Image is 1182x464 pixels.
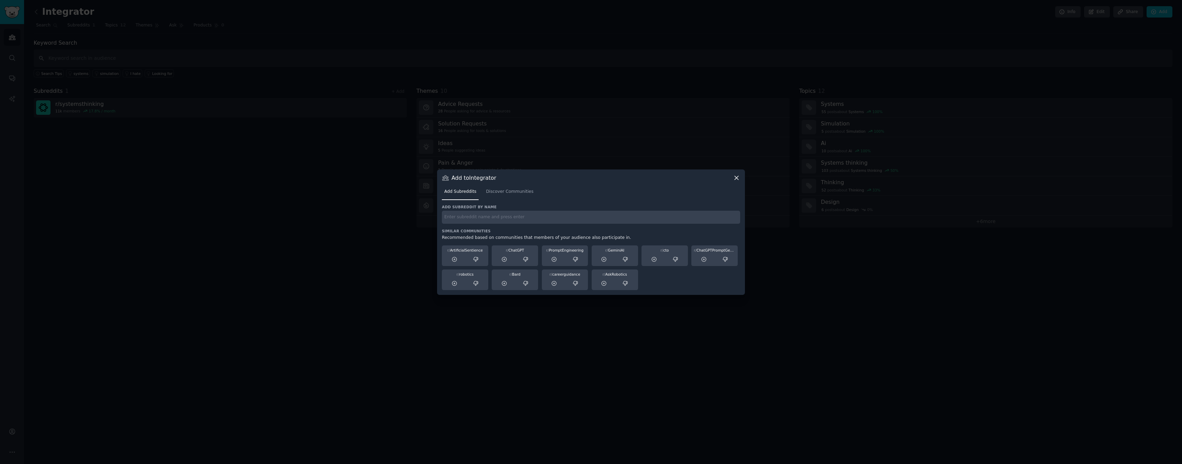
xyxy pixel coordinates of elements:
span: r/ [457,272,459,276]
span: r/ [509,272,512,276]
div: careerguidance [544,272,586,277]
div: ArtificialSentience [444,248,486,253]
span: r/ [603,272,605,276]
a: Discover Communities [483,186,536,200]
h3: Add to Integrator [451,174,496,181]
div: PromptEngineering [544,248,586,253]
span: r/ [694,248,696,252]
span: r/ [447,248,450,252]
h3: Similar Communities [442,229,740,233]
div: Bard [494,272,536,277]
span: r/ [549,272,552,276]
div: robotics [444,272,486,277]
span: r/ [605,248,608,252]
div: AskRobotics [594,272,636,277]
div: ChatGPT [494,248,536,253]
span: r/ [546,248,549,252]
div: Recommended based on communities that members of your audience also participate in. [442,235,740,241]
h3: Add subreddit by name [442,205,740,209]
a: Add Subreddits [442,186,479,200]
span: r/ [506,248,509,252]
span: Discover Communities [486,189,533,195]
div: cto [644,248,685,253]
div: GeminiAI [594,248,636,253]
input: Enter subreddit name and press enter [442,211,740,224]
span: Add Subreddits [444,189,476,195]
div: ChatGPTPromptGenius [694,248,735,253]
span: r/ [660,248,663,252]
